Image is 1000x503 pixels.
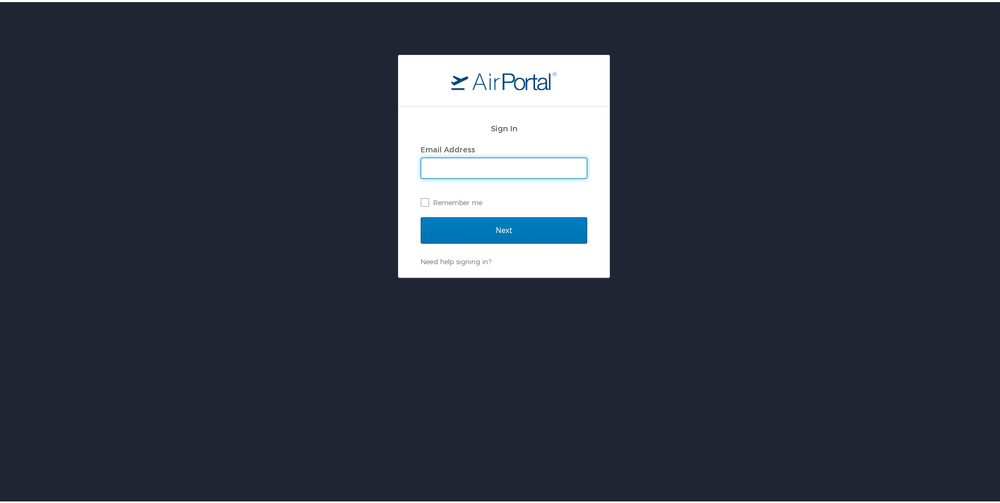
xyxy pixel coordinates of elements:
input: Next [421,215,587,241]
h2: Sign In [421,120,587,132]
a: Need help signing in? [421,255,491,264]
label: Email Address [421,143,475,152]
label: Remember me [421,192,587,208]
img: logo [451,69,557,88]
